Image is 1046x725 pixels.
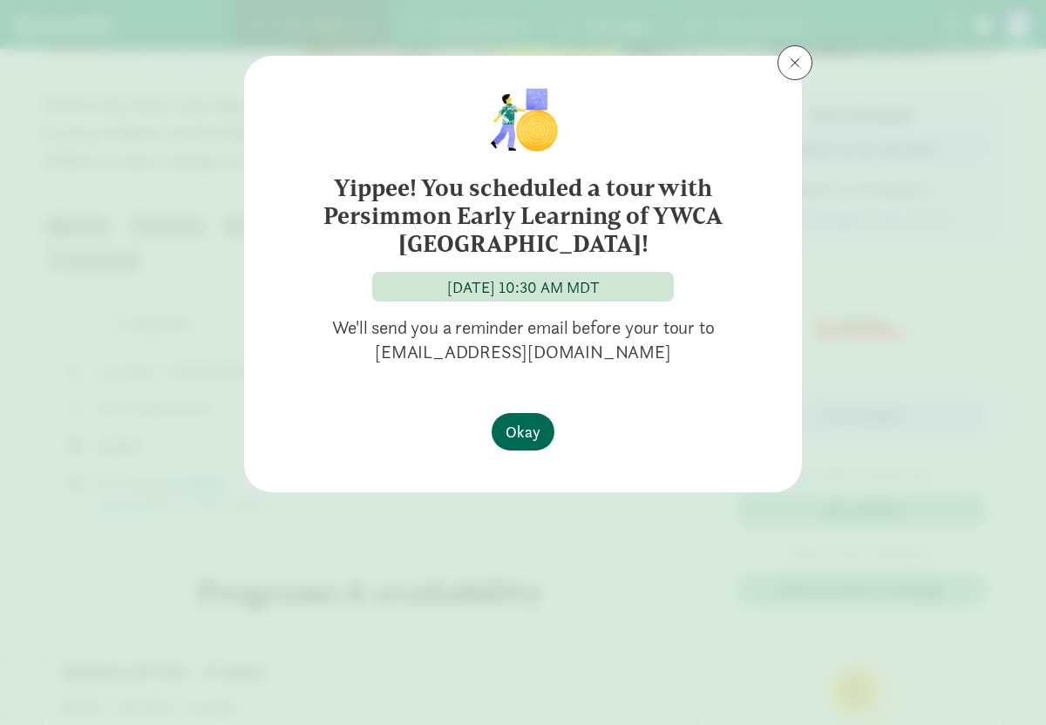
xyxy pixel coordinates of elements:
div: [DATE] 10:30 AM MDT [447,275,600,299]
h6: Yippee! You scheduled a tour with Persimmon Early Learning of YWCA [GEOGRAPHIC_DATA]! [279,174,767,258]
p: We'll send you a reminder email before your tour to [EMAIL_ADDRESS][DOMAIN_NAME] [272,315,774,364]
span: Okay [506,420,540,444]
button: Okay [492,413,554,451]
img: illustration-child1.png [479,84,567,153]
